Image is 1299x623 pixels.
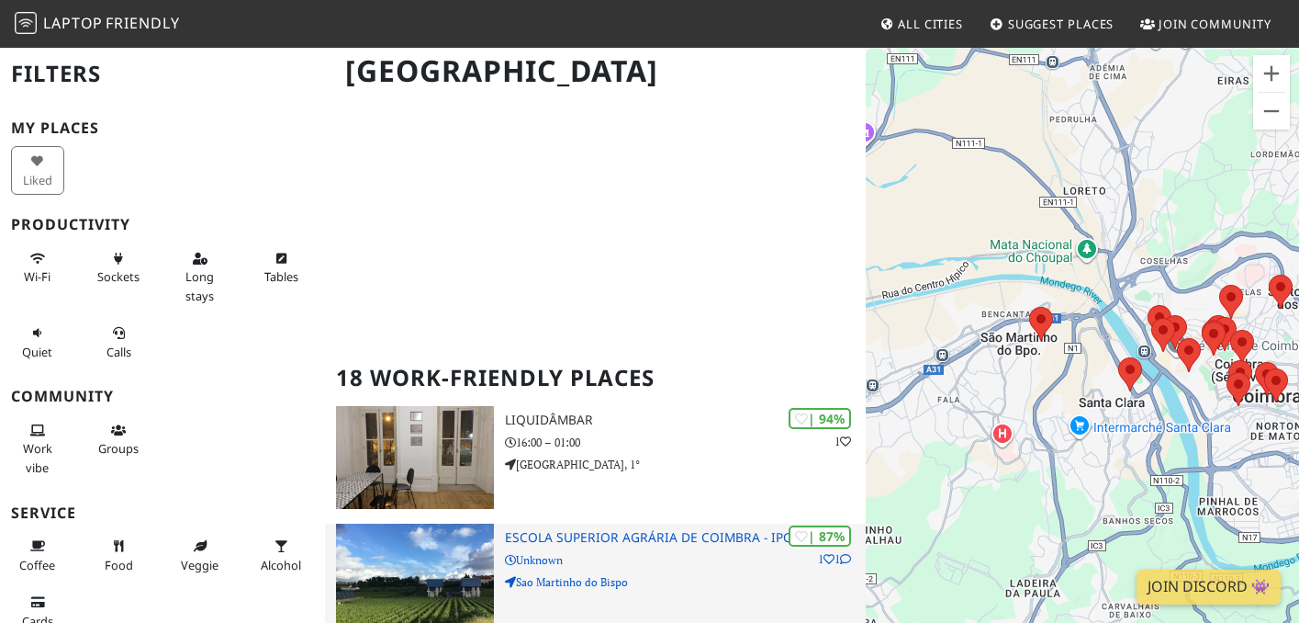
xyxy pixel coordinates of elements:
a: Join Community [1133,7,1279,40]
button: Zoom in [1253,55,1290,92]
button: Sockets [92,244,145,292]
button: Alcohol [254,531,308,580]
h2: Filters [11,46,314,102]
h3: Escola Superior Agrária de Coimbra - IPC [505,530,866,546]
button: Veggie [174,531,227,580]
button: Groups [92,415,145,464]
span: Stable Wi-Fi [24,268,50,285]
span: Video/audio calls [106,344,131,360]
button: Work vibe [11,415,64,482]
h2: 18 Work-Friendly Places [336,350,856,406]
span: Group tables [98,440,139,457]
h3: My Places [11,119,314,137]
span: Long stays [185,268,214,303]
span: People working [23,440,52,475]
h1: [GEOGRAPHIC_DATA] [330,46,863,96]
span: Join Community [1159,16,1271,32]
p: Unknown [505,551,866,569]
a: Suggest Places [982,7,1122,40]
button: Wi-Fi [11,244,64,292]
img: LaptopFriendly [15,12,37,34]
span: Coffee [19,557,55,573]
span: Laptop [43,13,103,33]
span: Work-friendly tables [264,268,298,285]
a: All Cities [872,7,970,40]
div: | 94% [789,408,851,429]
span: Veggie [181,557,218,573]
h3: Liquidâmbar [505,413,866,428]
span: Alcohol [261,557,301,573]
h3: Community [11,388,314,405]
div: | 87% [789,526,851,547]
button: Long stays [174,244,227,311]
button: Tables [254,244,308,292]
span: Power sockets [97,268,140,285]
a: Liquidâmbar | 94% 1 Liquidâmbar 16:00 – 01:00 [GEOGRAPHIC_DATA], 1° [325,406,867,509]
button: Zoom out [1253,93,1290,130]
span: Food [105,557,133,573]
a: LaptopFriendly LaptopFriendly [15,8,180,40]
p: [GEOGRAPHIC_DATA], 1° [505,456,866,473]
span: Friendly [106,13,179,33]
img: Liquidâmbar [336,406,495,509]
button: Food [92,531,145,580]
h3: Service [11,504,314,522]
button: Quiet [11,318,64,367]
button: Coffee [11,531,64,580]
p: 1 [834,433,851,450]
p: Sao Martinho do Bispo [505,573,866,591]
h3: Productivity [11,216,314,233]
p: 1 1 [818,550,851,568]
p: 16:00 – 01:00 [505,434,866,451]
span: All Cities [898,16,963,32]
span: Quiet [22,344,52,360]
button: Calls [92,318,145,367]
span: Suggest Places [1008,16,1114,32]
